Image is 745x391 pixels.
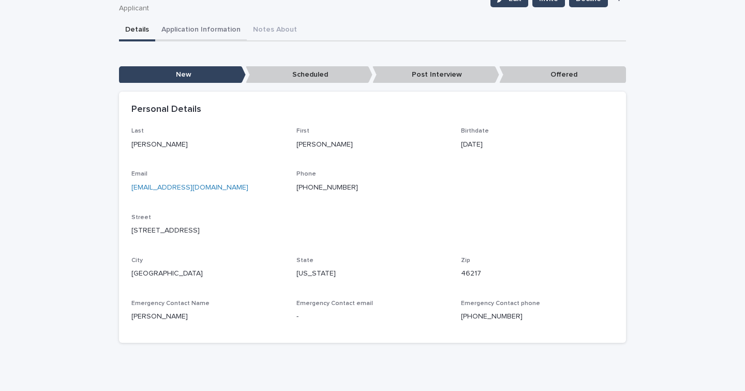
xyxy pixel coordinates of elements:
p: Post Interview [373,66,499,83]
p: Offered [499,66,626,83]
span: City [131,257,143,264]
p: [STREET_ADDRESS] [131,225,614,236]
p: [DATE] [461,139,614,150]
span: First [296,128,309,134]
p: Scheduled [246,66,373,83]
h2: Personal Details [131,104,201,115]
button: Notes About [247,20,303,41]
span: Street [131,214,151,221]
p: [PERSON_NAME] [131,139,284,150]
span: Emergency Contact email [296,300,373,307]
span: Phone [296,171,316,177]
p: [US_STATE] [296,268,449,279]
span: Zip [461,257,470,264]
span: Emergency Contact phone [461,300,540,307]
span: Emergency Contact Name [131,300,210,307]
button: Application Information [155,20,247,41]
p: 46217 [461,268,614,279]
p: Applicant [119,4,478,13]
p: [PERSON_NAME] [131,311,284,322]
span: Email [131,171,147,177]
p: - [296,311,449,322]
span: State [296,257,314,264]
span: Birthdate [461,128,489,134]
span: Last [131,128,144,134]
p: [PERSON_NAME] [296,139,449,150]
a: [PHONE_NUMBER] [461,313,523,320]
p: New [119,66,246,83]
p: [GEOGRAPHIC_DATA] [131,268,284,279]
a: [EMAIL_ADDRESS][DOMAIN_NAME] [131,184,248,191]
a: [PHONE_NUMBER] [296,184,358,191]
button: Details [119,20,155,41]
